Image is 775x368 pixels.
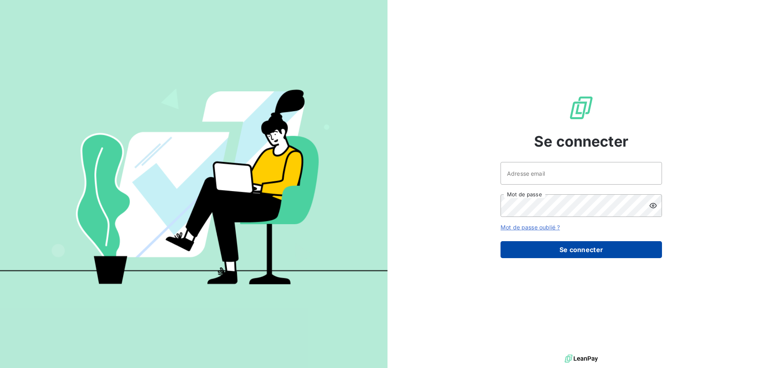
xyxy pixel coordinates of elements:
[534,130,628,152] span: Se connecter
[501,162,662,185] input: placeholder
[565,353,598,365] img: logo
[568,95,594,121] img: Logo LeanPay
[501,224,560,231] a: Mot de passe oublié ?
[501,241,662,258] button: Se connecter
